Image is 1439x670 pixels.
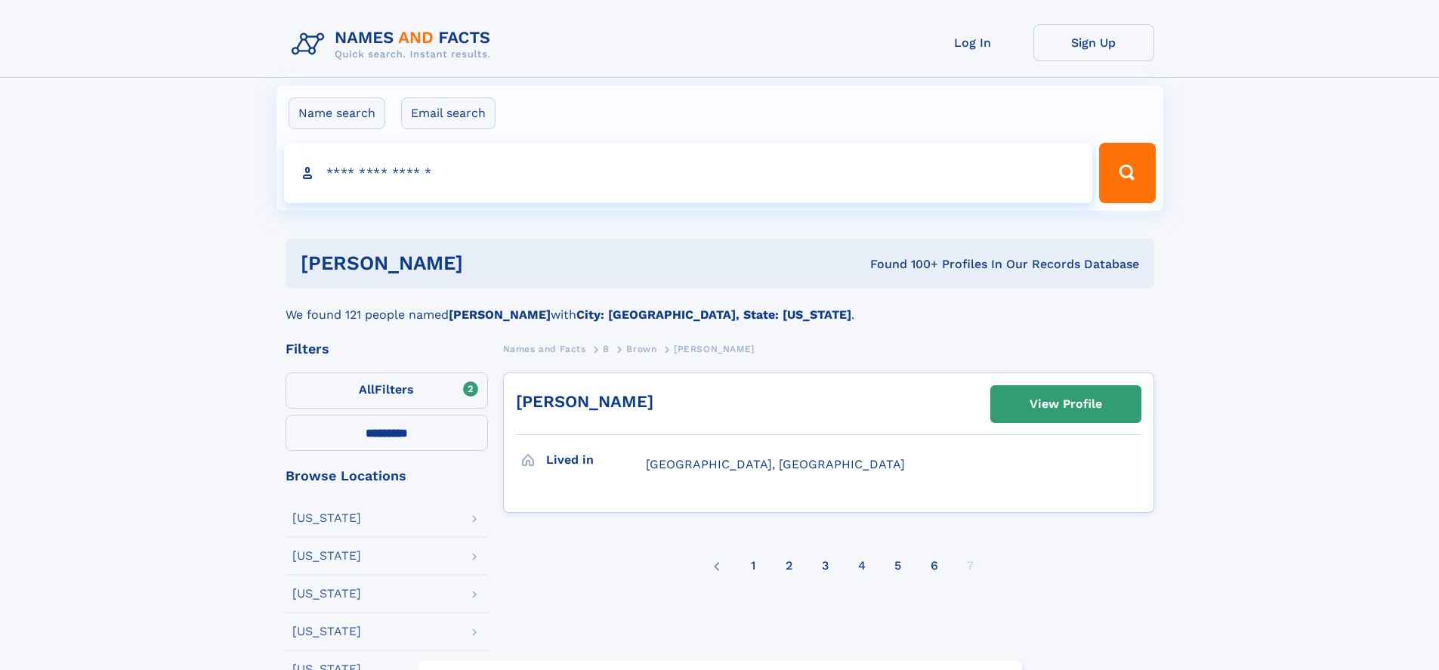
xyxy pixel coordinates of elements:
[1030,387,1102,421] div: View Profile
[931,546,938,585] a: 6
[286,372,488,409] label: Filters
[626,344,656,354] span: Brown
[292,512,361,524] div: [US_STATE]
[292,588,361,600] div: [US_STATE]
[666,256,1139,273] div: Found 100+ Profiles In Our Records Database
[289,97,385,129] label: Name search
[516,392,653,411] a: [PERSON_NAME]
[751,546,755,585] a: 1
[292,550,361,562] div: [US_STATE]
[858,546,866,585] a: 4
[603,344,610,354] span: B
[286,288,1154,324] div: We found 121 people named with .
[546,447,646,473] h3: Lived in
[503,339,586,358] a: Names and Facts
[912,24,1033,61] a: Log In
[286,24,503,65] img: Logo Names and Facts
[894,546,901,585] a: 5
[991,386,1141,422] a: View Profile
[449,307,551,322] b: [PERSON_NAME]
[967,546,974,585] div: 7
[286,469,488,483] div: Browse Locations
[708,546,726,585] a: Previous
[822,546,829,585] a: 3
[401,97,496,129] label: Email search
[646,457,905,471] span: [GEOGRAPHIC_DATA], [GEOGRAPHIC_DATA]
[286,342,488,356] div: Filters
[786,546,792,585] a: 2
[1033,24,1154,61] a: Sign Up
[292,625,361,638] div: [US_STATE]
[284,143,1093,203] input: search input
[674,344,755,354] span: [PERSON_NAME]
[603,339,610,358] a: B
[576,307,851,322] b: City: [GEOGRAPHIC_DATA], State: [US_STATE]
[1099,143,1155,203] button: Search Button
[301,254,667,273] h1: [PERSON_NAME]
[359,382,375,397] span: All
[626,339,656,358] a: Brown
